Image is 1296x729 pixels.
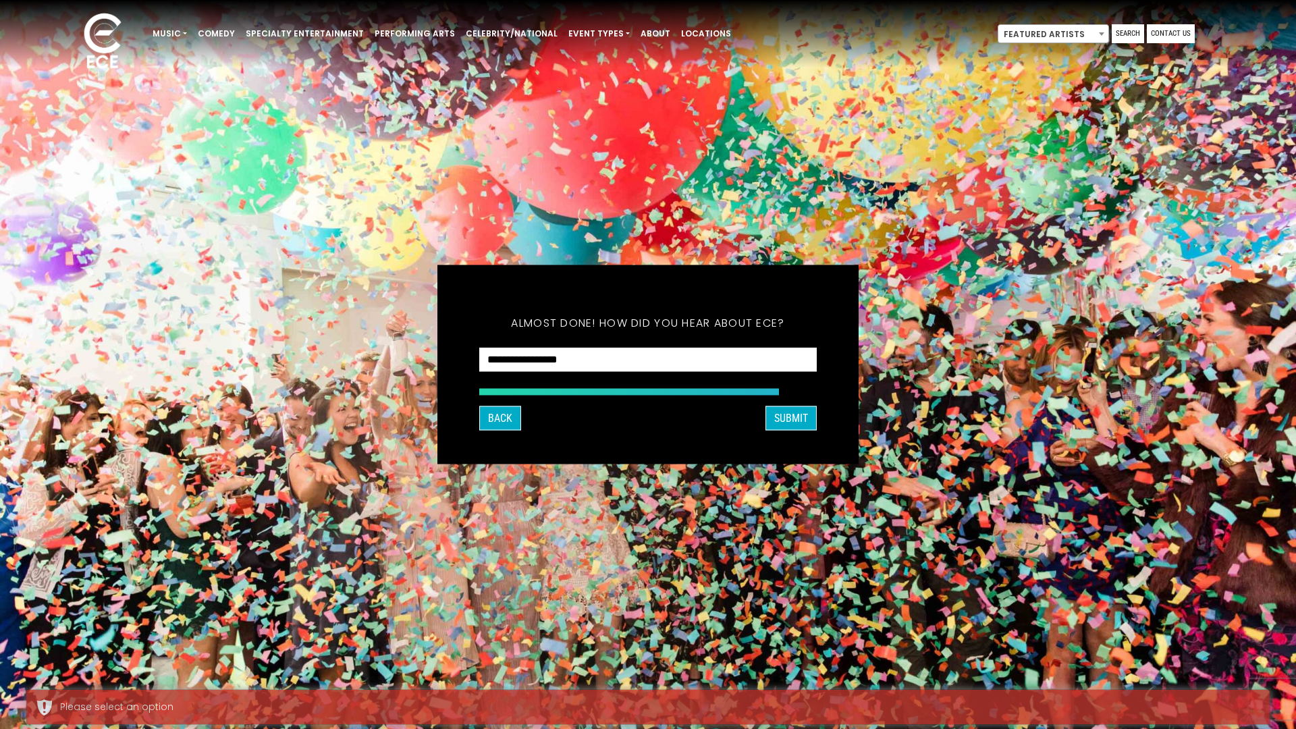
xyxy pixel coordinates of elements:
[69,9,136,75] img: ece_new_logo_whitev2-1.png
[479,406,521,431] button: Back
[563,22,635,45] a: Event Types
[60,700,1259,714] div: Please select an option
[479,299,817,348] h5: Almost done! How did you hear about ECE?
[460,22,563,45] a: Celebrity/National
[369,22,460,45] a: Performing Arts
[192,22,240,45] a: Comedy
[998,24,1109,43] span: Featured Artists
[1112,24,1144,43] a: Search
[1147,24,1195,43] a: Contact Us
[765,406,817,431] button: SUBMIT
[998,25,1108,44] span: Featured Artists
[240,22,369,45] a: Specialty Entertainment
[676,22,736,45] a: Locations
[635,22,676,45] a: About
[479,348,817,373] select: How did you hear about ECE
[147,22,192,45] a: Music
